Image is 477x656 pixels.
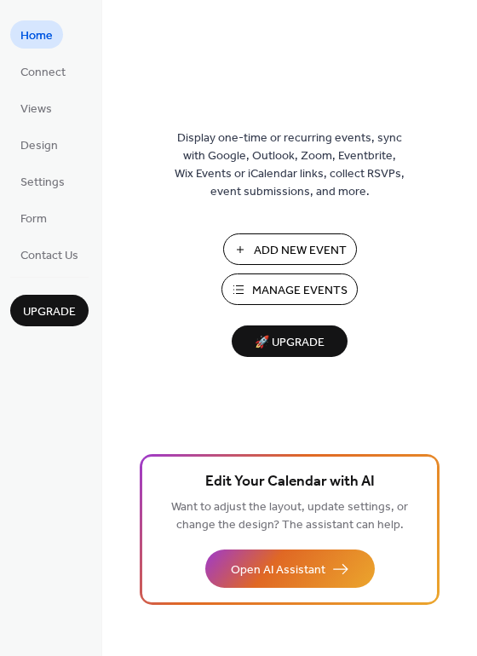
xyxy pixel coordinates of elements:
[175,129,405,201] span: Display one-time or recurring events, sync with Google, Outlook, Zoom, Eventbrite, Wix Events or ...
[231,561,325,579] span: Open AI Assistant
[10,295,89,326] button: Upgrade
[10,240,89,268] a: Contact Us
[254,242,347,260] span: Add New Event
[20,137,58,155] span: Design
[232,325,348,357] button: 🚀 Upgrade
[20,64,66,82] span: Connect
[242,331,337,354] span: 🚀 Upgrade
[20,27,53,45] span: Home
[205,470,375,494] span: Edit Your Calendar with AI
[221,273,358,305] button: Manage Events
[10,167,75,195] a: Settings
[10,130,68,158] a: Design
[20,210,47,228] span: Form
[20,247,78,265] span: Contact Us
[10,94,62,122] a: Views
[223,233,357,265] button: Add New Event
[10,204,57,232] a: Form
[10,20,63,49] a: Home
[10,57,76,85] a: Connect
[171,496,408,537] span: Want to adjust the layout, update settings, or change the design? The assistant can help.
[205,550,375,588] button: Open AI Assistant
[20,101,52,118] span: Views
[20,174,65,192] span: Settings
[23,303,76,321] span: Upgrade
[252,282,348,300] span: Manage Events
